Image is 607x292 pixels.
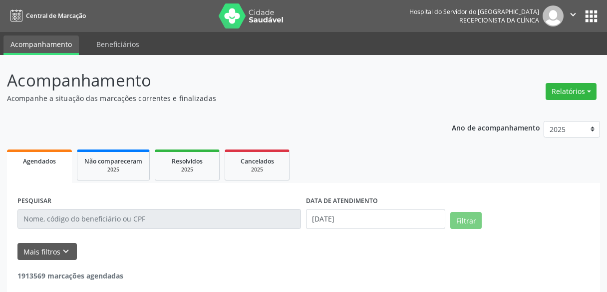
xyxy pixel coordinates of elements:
[60,246,71,257] i: keyboard_arrow_down
[17,193,51,209] label: PESQUISAR
[7,7,86,24] a: Central de Marcação
[7,93,422,103] p: Acompanhe a situação das marcações correntes e finalizadas
[17,271,123,280] strong: 1913569 marcações agendadas
[241,157,274,165] span: Cancelados
[162,166,212,173] div: 2025
[17,209,301,229] input: Nome, código do beneficiário ou CPF
[452,121,540,133] p: Ano de acompanhamento
[583,7,600,25] button: apps
[450,212,482,229] button: Filtrar
[546,83,597,100] button: Relatórios
[564,5,583,26] button: 
[89,35,146,53] a: Beneficiários
[7,68,422,93] p: Acompanhamento
[568,9,579,20] i: 
[17,243,77,260] button: Mais filtroskeyboard_arrow_down
[543,5,564,26] img: img
[3,35,79,55] a: Acompanhamento
[172,157,203,165] span: Resolvidos
[306,209,445,229] input: Selecione um intervalo
[232,166,282,173] div: 2025
[84,157,142,165] span: Não compareceram
[306,193,378,209] label: DATA DE ATENDIMENTO
[459,16,539,24] span: Recepcionista da clínica
[84,166,142,173] div: 2025
[26,11,86,20] span: Central de Marcação
[23,157,56,165] span: Agendados
[409,7,539,16] div: Hospital do Servidor do [GEOGRAPHIC_DATA]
